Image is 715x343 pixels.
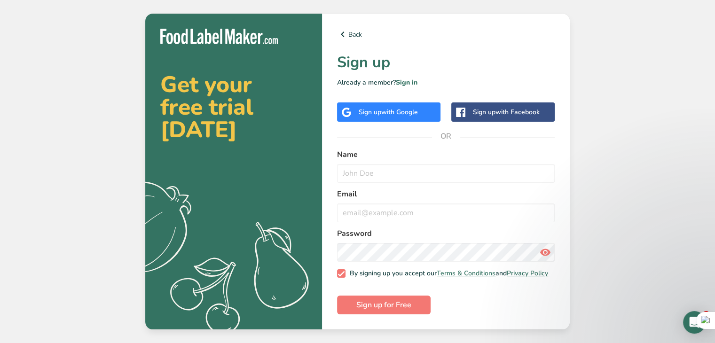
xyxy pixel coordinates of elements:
[381,108,418,117] span: with Google
[337,203,555,222] input: email@example.com
[356,299,411,311] span: Sign up for Free
[683,311,706,334] div: Open Intercom Messenger
[337,29,555,40] a: Back
[160,73,307,141] h2: Get your free trial [DATE]
[337,164,555,183] input: John Doe
[337,51,555,74] h1: Sign up
[160,29,278,44] img: Food Label Maker
[702,311,710,319] span: 1
[337,296,431,314] button: Sign up for Free
[337,228,555,239] label: Password
[396,78,417,87] a: Sign in
[359,107,418,117] div: Sign up
[337,188,555,200] label: Email
[337,78,555,87] p: Already a member?
[346,269,549,278] span: By signing up you accept our and
[432,122,460,150] span: OR
[437,269,495,278] a: Terms & Conditions
[495,108,540,117] span: with Facebook
[337,149,555,160] label: Name
[507,269,548,278] a: Privacy Policy
[473,107,540,117] div: Sign up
